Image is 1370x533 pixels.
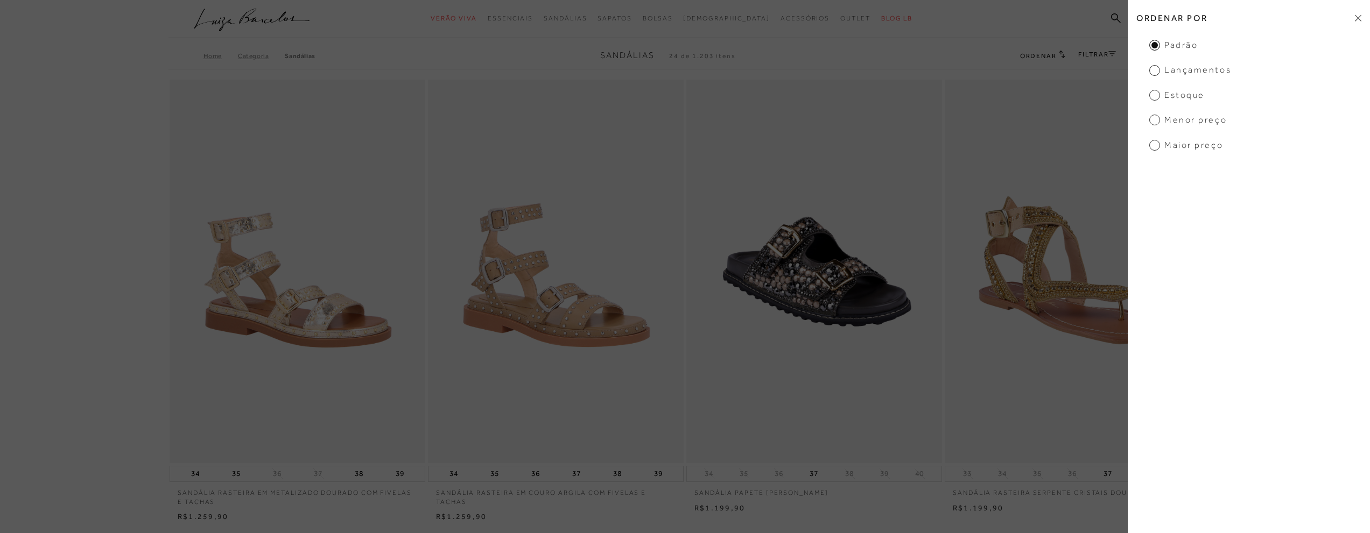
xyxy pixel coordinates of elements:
a: categoryNavScreenReaderText [643,9,673,29]
a: categoryNavScreenReaderText [488,9,533,29]
button: 38 [610,466,625,481]
span: R$1.259,90 [436,512,487,521]
button: 36 [1065,468,1080,479]
span: Verão Viva [431,15,477,22]
span: [DEMOGRAPHIC_DATA] [683,15,770,22]
button: 39 [877,468,892,479]
a: categoryNavScreenReaderText [598,9,631,29]
button: 40 [912,468,927,479]
a: FILTRAR [1078,51,1116,58]
span: Bolsas [643,15,673,22]
span: Sapatos [598,15,631,22]
button: 39 [392,466,408,481]
a: categoryNavScreenReaderText [544,9,587,29]
span: Ordenar [1020,52,1057,60]
button: 33 [960,468,975,479]
button: 34 [446,466,461,481]
button: 35 [1030,468,1045,479]
a: Home [203,52,238,60]
span: Padrão [1149,39,1198,51]
a: Sandália rasteira serpente cristais dourada [945,482,1200,498]
span: Essenciais [488,15,533,22]
a: Sandália papete cristais cinza storm Sandália papete cristais cinza storm [687,81,941,461]
a: BLOG LB [881,9,912,29]
span: Estoque [1149,89,1205,101]
span: Maior preço [1149,139,1223,151]
button: 34 [701,468,716,479]
span: R$1.199,90 [694,503,745,512]
button: 38 [842,468,857,479]
button: 37 [1100,466,1115,481]
a: SANDÁLIA RASTEIRA EM METALIZADO DOURADO COM FIVELAS E TACHAS [170,482,425,507]
a: SANDÁLIA RASTEIRA EM COURO ARGILA COM FIVELAS E TACHAS SANDÁLIA RASTEIRA EM COURO ARGILA COM FIVE... [429,81,683,461]
button: 38 [352,466,367,481]
button: 36 [270,468,285,479]
h2: Ordenar por [1128,5,1370,31]
span: Outlet [840,15,870,22]
button: 37 [569,466,584,481]
a: SANDÁLIA RASTEIRA EM METALIZADO DOURADO COM FIVELAS E TACHAS SANDÁLIA RASTEIRA EM METALIZADO DOUR... [171,81,424,461]
button: 34 [995,468,1010,479]
a: categoryNavScreenReaderText [781,9,830,29]
button: 36 [771,468,786,479]
img: Sandália papete cristais cinza storm [687,81,941,461]
a: Sandália rasteira serpente cristais dourada Sandália rasteira serpente cristais dourada [946,81,1199,461]
button: 35 [736,468,751,479]
button: 35 [487,466,502,481]
button: 37 [806,466,821,481]
button: 37 [311,468,326,479]
button: 39 [651,466,666,481]
span: R$1.259,90 [178,512,228,521]
span: R$1.199,90 [953,503,1003,512]
a: Sandálias [285,52,315,60]
span: BLOG LB [881,15,912,22]
span: Menor preço [1149,114,1227,126]
span: Sandálias [544,15,587,22]
button: 35 [229,466,244,481]
span: Sandálias [600,51,655,60]
img: SANDÁLIA RASTEIRA EM METALIZADO DOURADO COM FIVELAS E TACHAS [171,81,424,461]
span: Acessórios [781,15,830,22]
a: categoryNavScreenReaderText [431,9,477,29]
a: noSubCategoriesText [683,9,770,29]
a: categoryNavScreenReaderText [840,9,870,29]
span: Lançamentos [1149,64,1231,76]
a: Categoria [238,52,285,60]
span: 24 de 1.203 itens [669,52,736,60]
a: SANDÁLIA RASTEIRA EM COURO ARGILA COM FIVELAS E TACHAS [428,482,684,507]
img: SANDÁLIA RASTEIRA EM COURO ARGILA COM FIVELAS E TACHAS [429,81,683,461]
img: Sandália rasteira serpente cristais dourada [946,81,1199,461]
button: 36 [528,466,543,481]
a: Sandália papete [PERSON_NAME] [686,482,942,498]
button: 34 [188,466,203,481]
